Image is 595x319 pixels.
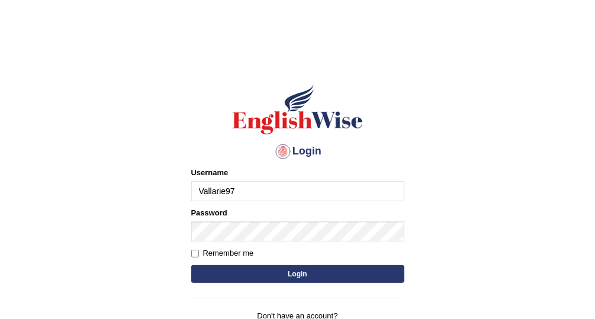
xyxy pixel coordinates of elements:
input: Remember me [191,250,199,257]
button: Login [191,265,404,283]
label: Remember me [191,247,254,259]
img: Logo of English Wise sign in for intelligent practice with AI [230,83,365,136]
label: Password [191,207,227,218]
h4: Login [191,142,404,161]
label: Username [191,167,229,178]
